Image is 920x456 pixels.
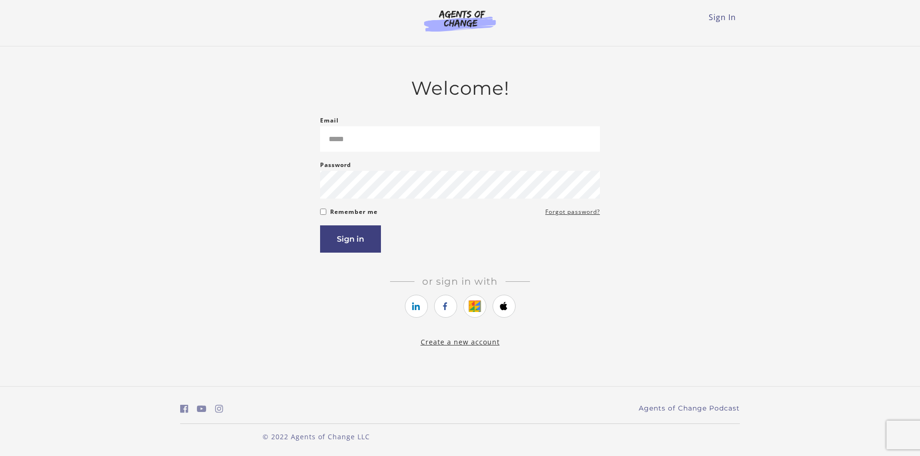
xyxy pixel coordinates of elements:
[180,402,188,416] a: https://www.facebook.com/groups/aswbtestprep (Open in a new window)
[180,404,188,413] i: https://www.facebook.com/groups/aswbtestprep (Open in a new window)
[405,295,428,318] a: https://courses.thinkific.com/users/auth/linkedin?ss%5Breferral%5D=&ss%5Buser_return_to%5D=&ss%5B...
[545,206,600,218] a: Forgot password?
[639,403,740,413] a: Agents of Change Podcast
[414,10,506,32] img: Agents of Change Logo
[421,337,500,346] a: Create a new account
[320,225,381,253] button: Sign in
[197,404,207,413] i: https://www.youtube.com/c/AgentsofChangeTestPrepbyMeaganMitchell (Open in a new window)
[493,295,516,318] a: https://courses.thinkific.com/users/auth/apple?ss%5Breferral%5D=&ss%5Buser_return_to%5D=&ss%5Bvis...
[463,295,486,318] a: https://courses.thinkific.com/users/auth/google?ss%5Breferral%5D=&ss%5Buser_return_to%5D=&ss%5Bvi...
[414,276,506,287] span: Or sign in with
[197,402,207,416] a: https://www.youtube.com/c/AgentsofChangeTestPrepbyMeaganMitchell (Open in a new window)
[320,115,339,126] label: Email
[215,402,223,416] a: https://www.instagram.com/agentsofchangeprep/ (Open in a new window)
[320,77,600,100] h2: Welcome!
[709,12,736,22] a: Sign In
[180,432,452,442] p: © 2022 Agents of Change LLC
[215,404,223,413] i: https://www.instagram.com/agentsofchangeprep/ (Open in a new window)
[434,295,457,318] a: https://courses.thinkific.com/users/auth/facebook?ss%5Breferral%5D=&ss%5Buser_return_to%5D=&ss%5B...
[330,206,378,218] label: Remember me
[320,159,351,171] label: Password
